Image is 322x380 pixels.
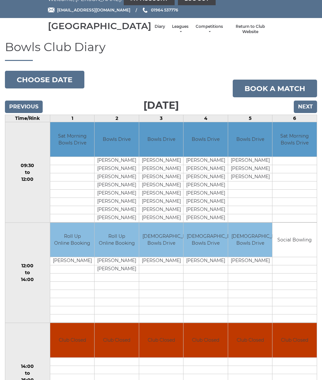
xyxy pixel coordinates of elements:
[196,24,223,35] a: Competitions
[48,7,130,13] a: Email [EMAIL_ADDRESS][DOMAIN_NAME]
[95,181,139,189] td: [PERSON_NAME]
[228,173,272,181] td: [PERSON_NAME]
[48,21,151,31] div: [GEOGRAPHIC_DATA]
[183,189,228,198] td: [PERSON_NAME]
[151,8,178,12] span: 01964 537776
[139,181,183,189] td: [PERSON_NAME]
[95,165,139,173] td: [PERSON_NAME]
[5,115,50,122] td: Time/Rink
[95,257,139,265] td: [PERSON_NAME]
[139,223,183,257] td: [DEMOGRAPHIC_DATA] Bowls Drive
[5,222,50,323] td: 12:00 to 14:00
[272,115,317,122] td: 6
[172,24,189,35] a: Leagues
[228,157,272,165] td: [PERSON_NAME]
[183,223,228,257] td: [DEMOGRAPHIC_DATA] Bowls Drive
[95,206,139,214] td: [PERSON_NAME]
[183,198,228,206] td: [PERSON_NAME]
[155,24,165,29] a: Diary
[183,173,228,181] td: [PERSON_NAME]
[228,223,272,257] td: [DEMOGRAPHIC_DATA] Bowls Drive
[139,165,183,173] td: [PERSON_NAME]
[228,323,272,357] td: Club Closed
[5,101,43,113] input: Previous
[95,223,139,257] td: Roll Up Online Booking
[139,198,183,206] td: [PERSON_NAME]
[95,173,139,181] td: [PERSON_NAME]
[95,157,139,165] td: [PERSON_NAME]
[50,323,95,357] td: Club Closed
[233,80,317,97] a: Book a match
[139,257,183,265] td: [PERSON_NAME]
[95,122,139,157] td: Bowls Drive
[228,257,272,265] td: [PERSON_NAME]
[50,257,95,265] td: [PERSON_NAME]
[272,223,317,257] td: Social Bowling
[183,165,228,173] td: [PERSON_NAME]
[139,214,183,222] td: [PERSON_NAME]
[139,157,183,165] td: [PERSON_NAME]
[50,115,95,122] td: 1
[139,323,183,357] td: Club Closed
[95,115,139,122] td: 2
[183,214,228,222] td: [PERSON_NAME]
[5,122,50,223] td: 09:30 to 12:00
[95,323,139,357] td: Club Closed
[139,189,183,198] td: [PERSON_NAME]
[50,122,95,157] td: Sat Morning Bowls Drive
[142,7,178,13] a: Phone us 01964 537776
[57,8,130,12] span: [EMAIL_ADDRESS][DOMAIN_NAME]
[139,115,183,122] td: 3
[228,165,272,173] td: [PERSON_NAME]
[272,122,317,157] td: Sat Morning Bowls Drive
[95,189,139,198] td: [PERSON_NAME]
[50,223,95,257] td: Roll Up Online Booking
[294,101,317,113] input: Next
[228,122,272,157] td: Bowls Drive
[95,214,139,222] td: [PERSON_NAME]
[229,24,271,35] a: Return to Club Website
[183,323,228,357] td: Club Closed
[5,41,317,61] h1: Bowls Club Diary
[143,8,147,13] img: Phone us
[272,323,317,357] td: Club Closed
[183,181,228,189] td: [PERSON_NAME]
[95,198,139,206] td: [PERSON_NAME]
[228,115,272,122] td: 5
[183,157,228,165] td: [PERSON_NAME]
[5,71,84,88] button: Choose date
[48,8,54,12] img: Email
[139,206,183,214] td: [PERSON_NAME]
[183,115,228,122] td: 4
[183,257,228,265] td: [PERSON_NAME]
[183,206,228,214] td: [PERSON_NAME]
[95,265,139,274] td: [PERSON_NAME]
[139,173,183,181] td: [PERSON_NAME]
[139,122,183,157] td: Bowls Drive
[183,122,228,157] td: Bowls Drive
